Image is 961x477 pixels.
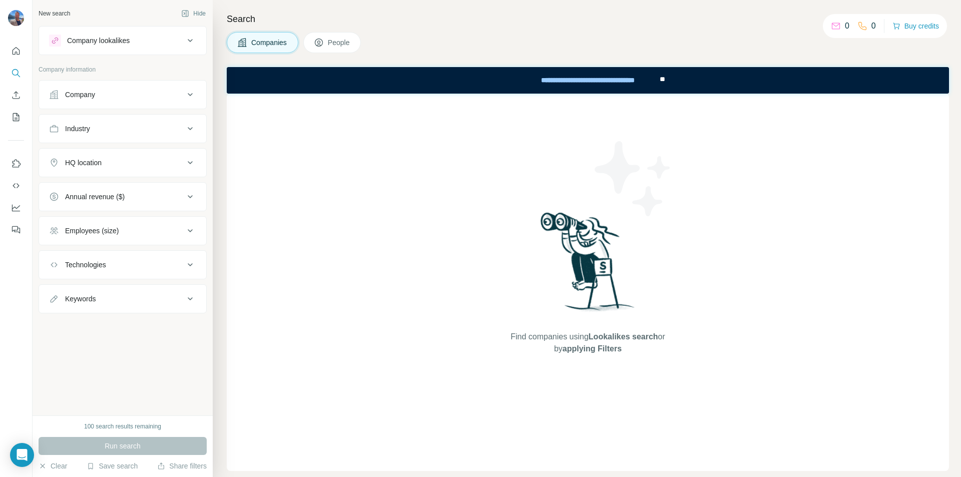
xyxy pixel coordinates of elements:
button: Keywords [39,287,206,311]
div: Employees (size) [65,226,119,236]
button: Save search [87,461,138,471]
button: Share filters [157,461,207,471]
div: HQ location [65,158,102,168]
button: My lists [8,108,24,126]
span: People [328,38,351,48]
button: Search [8,64,24,82]
h4: Search [227,12,949,26]
button: Clear [39,461,67,471]
button: Employees (size) [39,219,206,243]
button: Annual revenue ($) [39,185,206,209]
iframe: Banner [227,67,949,94]
button: Technologies [39,253,206,277]
button: Use Surfe API [8,177,24,195]
button: Hide [174,6,213,21]
button: Company [39,83,206,107]
button: Enrich CSV [8,86,24,104]
button: Use Surfe on LinkedIn [8,155,24,173]
span: applying Filters [563,344,622,353]
p: 0 [871,20,876,32]
button: Quick start [8,42,24,60]
div: Annual revenue ($) [65,192,125,202]
div: Technologies [65,260,106,270]
div: Open Intercom Messenger [10,443,34,467]
span: Companies [251,38,288,48]
p: 0 [845,20,849,32]
div: Keywords [65,294,96,304]
button: HQ location [39,151,206,175]
button: Company lookalikes [39,29,206,53]
button: Feedback [8,221,24,239]
span: Find companies using or by [508,331,668,355]
p: Company information [39,65,207,74]
span: Lookalikes search [589,332,658,341]
button: Industry [39,117,206,141]
button: Dashboard [8,199,24,217]
img: Surfe Illustration - Stars [588,134,678,224]
button: Buy credits [892,19,939,33]
img: Surfe Illustration - Woman searching with binoculars [536,210,640,321]
div: Company lookalikes [67,36,130,46]
div: Industry [65,124,90,134]
img: Avatar [8,10,24,26]
div: 100 search results remaining [84,422,161,431]
div: Company [65,90,95,100]
div: New search [39,9,70,18]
